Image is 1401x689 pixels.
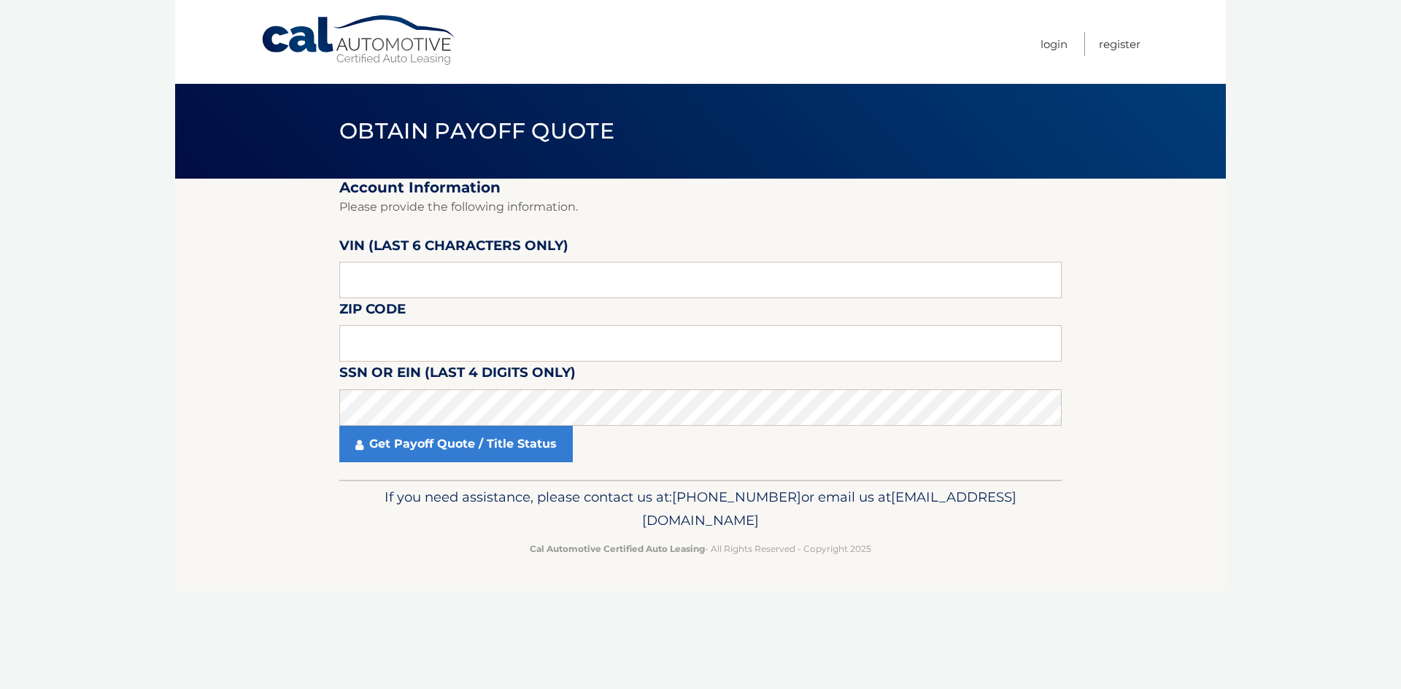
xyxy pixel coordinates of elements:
label: Zip Code [339,298,406,325]
span: [PHONE_NUMBER] [672,488,801,505]
label: VIN (last 6 characters only) [339,235,568,262]
label: SSN or EIN (last 4 digits only) [339,362,576,389]
p: - All Rights Reserved - Copyright 2025 [349,541,1052,556]
a: Login [1041,32,1068,56]
strong: Cal Automotive Certified Auto Leasing [530,543,705,554]
span: Obtain Payoff Quote [339,117,614,144]
a: Get Payoff Quote / Title Status [339,426,573,462]
h2: Account Information [339,179,1062,197]
p: Please provide the following information. [339,197,1062,217]
a: Register [1099,32,1141,56]
p: If you need assistance, please contact us at: or email us at [349,486,1052,532]
a: Cal Automotive [260,15,458,66]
